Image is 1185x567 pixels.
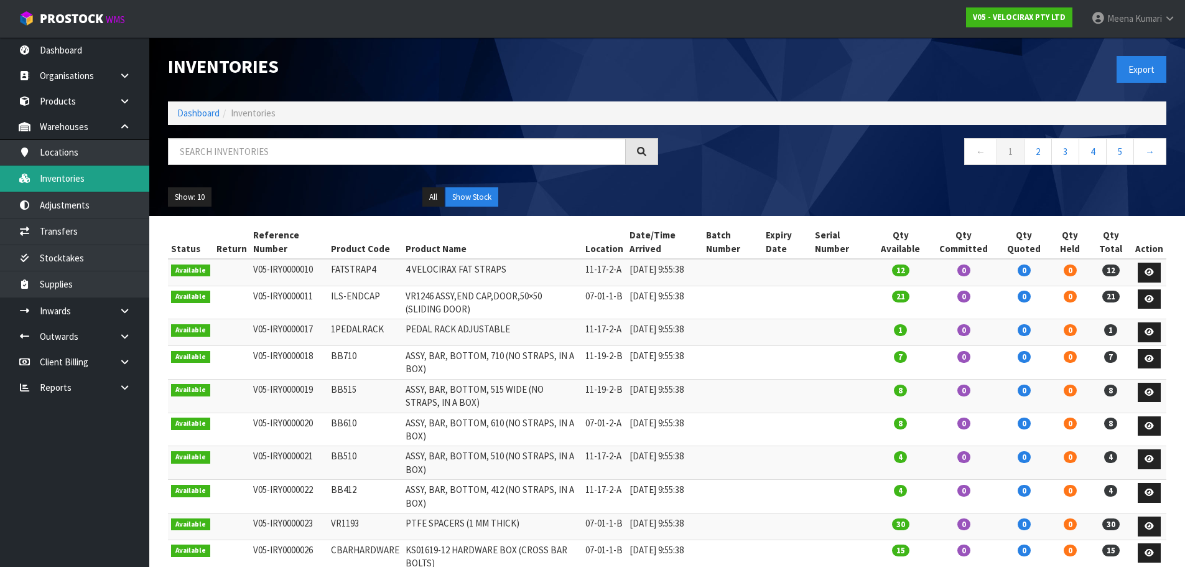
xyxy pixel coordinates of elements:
[957,351,970,363] span: 0
[997,138,1025,165] a: 1
[582,319,626,346] td: 11-17-2-A
[1018,418,1031,429] span: 0
[1018,351,1031,363] span: 0
[626,286,703,319] td: [DATE] 9:55:38
[328,480,402,513] td: BB412
[1018,545,1031,556] span: 0
[703,225,763,259] th: Batch Number
[1107,12,1133,24] span: Meena
[171,384,210,396] span: Available
[402,379,582,413] td: ASSY, BAR, BOTTOM, 515 WIDE (NO STRAPS, IN A BOX)
[19,11,34,26] img: cube-alt.png
[1135,12,1162,24] span: Kumari
[626,225,703,259] th: Date/Time Arrived
[168,187,211,207] button: Show: 10
[1102,265,1120,276] span: 12
[328,259,402,286] td: FATSTRAP4
[1064,265,1077,276] span: 0
[1104,418,1117,429] span: 8
[1018,451,1031,463] span: 0
[402,513,582,540] td: PTFE SPACERS (1 MM THICK)
[250,286,328,319] td: V05-IRY0000011
[812,225,871,259] th: Serial Number
[250,259,328,286] td: V05-IRY0000010
[402,319,582,346] td: PEDAL RACK ADJUSTABLE
[1132,225,1166,259] th: Action
[626,413,703,446] td: [DATE] 9:55:38
[626,446,703,480] td: [DATE] 9:55:38
[1133,138,1166,165] a: →
[1102,518,1120,530] span: 30
[582,286,626,319] td: 07-01-1-B
[1018,265,1031,276] span: 0
[957,418,970,429] span: 0
[422,187,444,207] button: All
[402,446,582,480] td: ASSY, BAR, BOTTOM, 510 (NO STRAPS, IN A BOX)
[171,324,210,337] span: Available
[626,259,703,286] td: [DATE] 9:55:38
[171,485,210,497] span: Available
[328,513,402,540] td: VR1193
[250,513,328,540] td: V05-IRY0000023
[894,324,907,336] span: 1
[582,259,626,286] td: 11-17-2-A
[892,518,909,530] span: 30
[1104,324,1117,336] span: 1
[892,265,909,276] span: 12
[964,138,997,165] a: ←
[894,451,907,463] span: 4
[106,14,125,26] small: WMS
[40,11,103,27] span: ProStock
[957,385,970,396] span: 0
[894,418,907,429] span: 8
[957,265,970,276] span: 0
[582,513,626,540] td: 07-01-1-B
[231,107,276,119] span: Inventories
[1104,351,1117,363] span: 7
[892,545,909,556] span: 15
[1102,291,1120,302] span: 21
[171,291,210,303] span: Available
[1090,225,1132,259] th: Qty Total
[1064,518,1077,530] span: 0
[1064,451,1077,463] span: 0
[402,413,582,446] td: ASSY, BAR, BOTTOM, 610 (NO STRAPS, IN A BOX)
[1064,545,1077,556] span: 0
[168,56,658,77] h1: Inventories
[1064,291,1077,302] span: 0
[402,225,582,259] th: Product Name
[1051,225,1090,259] th: Qty Held
[402,286,582,319] td: VR1246 ASSY,END CAP,DOOR,50×50 (SLIDING DOOR)
[1106,138,1134,165] a: 5
[250,319,328,346] td: V05-IRY0000017
[582,345,626,379] td: 11-19-2-B
[1104,451,1117,463] span: 4
[1104,385,1117,396] span: 8
[582,480,626,513] td: 11-17-2-A
[894,485,907,497] span: 4
[250,480,328,513] td: V05-IRY0000022
[402,345,582,379] td: ASSY, BAR, BOTTOM, 710 (NO STRAPS, IN A BOX)
[626,379,703,413] td: [DATE] 9:55:38
[250,345,328,379] td: V05-IRY0000018
[966,7,1072,27] a: V05 - VELOCIRAX PTY LTD
[171,418,210,430] span: Available
[626,480,703,513] td: [DATE] 9:55:38
[168,225,213,259] th: Status
[957,291,970,302] span: 0
[171,351,210,363] span: Available
[626,513,703,540] td: [DATE] 9:55:38
[328,345,402,379] td: BB710
[582,379,626,413] td: 11-19-2-B
[250,446,328,480] td: V05-IRY0000021
[402,480,582,513] td: ASSY, BAR, BOTTOM, 412 (NO STRAPS, IN A BOX)
[328,225,402,259] th: Product Code
[1102,545,1120,556] span: 15
[1064,418,1077,429] span: 0
[1024,138,1052,165] a: 2
[213,225,250,259] th: Return
[626,345,703,379] td: [DATE] 9:55:38
[328,319,402,346] td: 1PEDALRACK
[1064,385,1077,396] span: 0
[892,291,909,302] span: 21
